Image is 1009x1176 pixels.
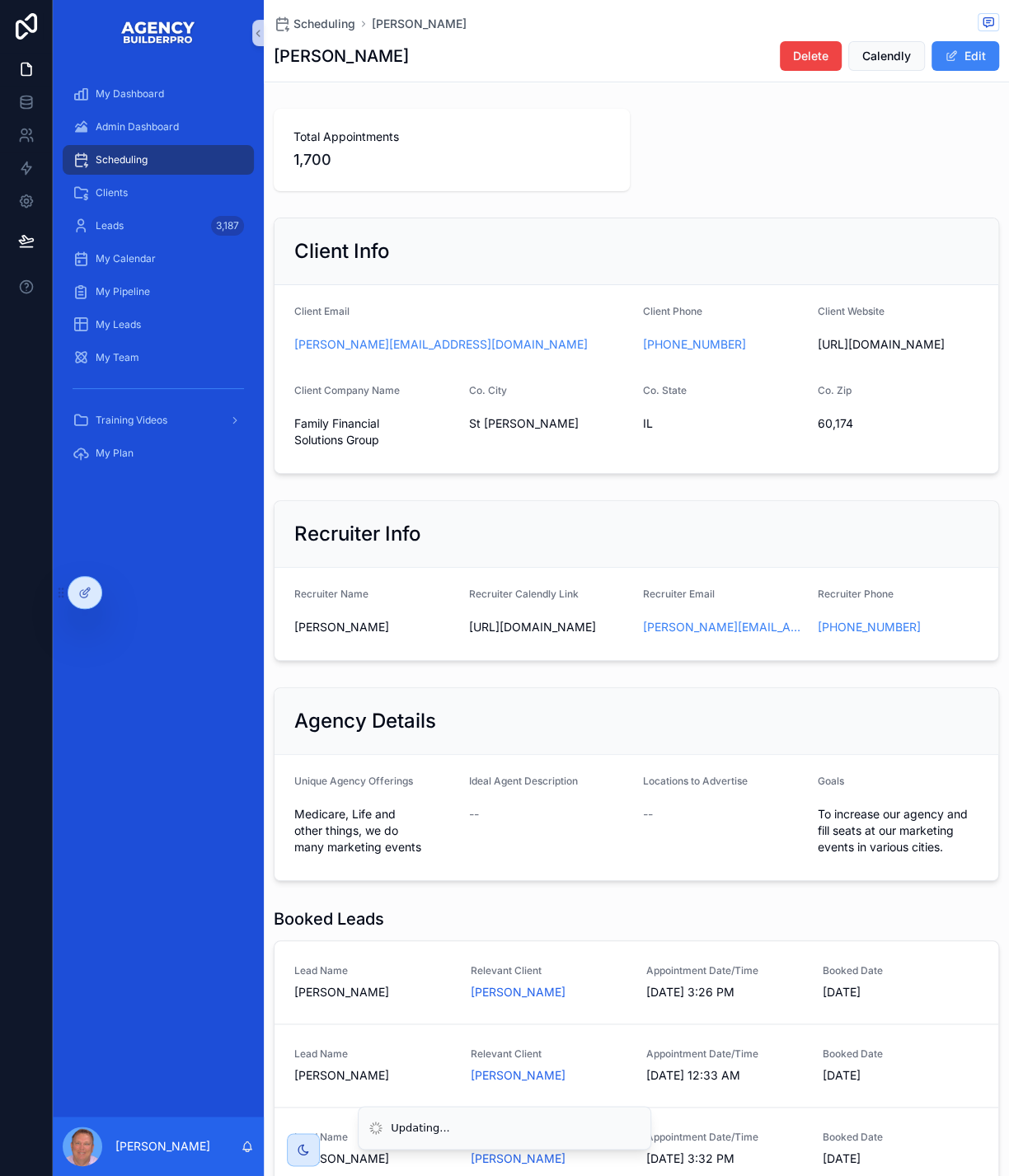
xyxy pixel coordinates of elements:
[818,305,885,317] span: Client Website
[294,619,456,635] span: [PERSON_NAME]
[471,984,566,1000] a: [PERSON_NAME]
[818,415,979,432] span: 60,174
[63,145,254,175] a: Scheduling
[275,941,998,1024] a: Lead Name[PERSON_NAME]Relevant Client[PERSON_NAME]Appointment Date/Time[DATE] 3:26 PMBooked Date[...
[469,588,579,600] span: Recruiter Calendly Link
[818,384,852,396] span: Co. Zip
[96,186,128,199] span: Clients
[469,415,631,432] span: St [PERSON_NAME]
[823,964,979,977] span: Booked Date
[818,588,894,600] span: Recruiter Phone
[63,405,254,435] a: Training Videos
[96,153,148,166] span: Scheduling
[643,305,702,317] span: Client Phone
[294,806,456,855] span: Medicare, Life and other things, we do many marketing events
[780,41,842,71] button: Delete
[53,66,264,492] div: scrollable content
[793,48,828,64] span: Delete
[471,1150,566,1167] a: [PERSON_NAME]
[96,285,150,298] span: My Pipeline
[823,1131,979,1144] span: Booked Date
[63,343,254,372] a: My Team
[646,1047,803,1061] span: Appointment Date/Time
[120,20,196,46] img: App logo
[469,384,507,396] span: Co. City
[294,415,456,448] span: Family Financial Solutions Group
[96,318,141,331] span: My Leads
[646,1067,803,1084] span: [DATE] 12:33 AM
[63,277,254,307] a: My Pipeline
[63,211,254,241] a: Leads3,187
[823,984,979,1000] span: [DATE]
[294,984,451,1000] span: [PERSON_NAME]
[818,619,921,635] a: [PHONE_NUMBER]
[115,1138,210,1155] p: [PERSON_NAME]
[293,148,610,171] span: 1,700
[63,178,254,208] a: Clients
[643,336,746,353] a: [PHONE_NUMBER]
[274,16,355,32] a: Scheduling
[63,79,254,109] a: My Dashboard
[96,252,156,265] span: My Calendar
[63,438,254,468] a: My Plan
[294,1047,451,1061] span: Lead Name
[96,351,139,364] span: My Team
[274,907,384,930] h1: Booked Leads
[643,415,805,432] span: IL
[643,775,748,787] span: Locations to Advertise
[294,1067,451,1084] span: [PERSON_NAME]
[823,1047,979,1061] span: Booked Date
[293,129,610,145] span: Total Appointments
[643,806,653,822] span: --
[294,305,350,317] span: Client Email
[643,619,805,635] a: [PERSON_NAME][EMAIL_ADDRESS][DOMAIN_NAME]
[372,16,467,32] a: [PERSON_NAME]
[294,775,413,787] span: Unique Agency Offerings
[63,244,254,274] a: My Calendar
[294,336,588,353] a: [PERSON_NAME][EMAIL_ADDRESS][DOMAIN_NAME]
[932,41,999,71] button: Edit
[823,1150,979,1167] span: [DATE]
[294,1131,451,1144] span: Lead Name
[96,120,179,134] span: Admin Dashboard
[643,588,715,600] span: Recruiter Email
[294,708,436,734] h2: Agency Details
[96,87,164,101] span: My Dashboard
[391,1120,450,1136] div: Updating...
[469,619,631,635] span: [URL][DOMAIN_NAME]
[294,384,400,396] span: Client Company Name
[471,1067,566,1084] a: [PERSON_NAME]
[646,1150,803,1167] span: [DATE] 3:32 PM
[646,984,803,1000] span: [DATE] 3:26 PM
[823,1067,979,1084] span: [DATE]
[211,216,244,236] div: 3,187
[294,238,390,265] h2: Client Info
[469,806,479,822] span: --
[646,1131,803,1144] span: Appointment Date/Time
[294,521,421,547] h2: Recruiter Info
[818,775,844,787] span: Goals
[646,964,803,977] span: Appointment Date/Time
[274,45,409,68] h1: [PERSON_NAME]
[96,414,167,427] span: Training Videos
[643,384,687,396] span: Co. State
[96,447,134,460] span: My Plan
[293,16,355,32] span: Scheduling
[818,336,979,353] span: [URL][DOMAIN_NAME]
[96,219,124,232] span: Leads
[63,112,254,142] a: Admin Dashboard
[848,41,925,71] button: Calendly
[471,1047,627,1061] span: Relevant Client
[63,310,254,340] a: My Leads
[294,588,368,600] span: Recruiter Name
[469,775,578,787] span: Ideal Agent Description
[275,1024,998,1107] a: Lead Name[PERSON_NAME]Relevant Client[PERSON_NAME]Appointment Date/Time[DATE] 12:33 AMBooked Date...
[294,1150,451,1167] span: [PERSON_NAME]
[862,48,911,64] span: Calendly
[471,964,627,977] span: Relevant Client
[294,964,451,977] span: Lead Name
